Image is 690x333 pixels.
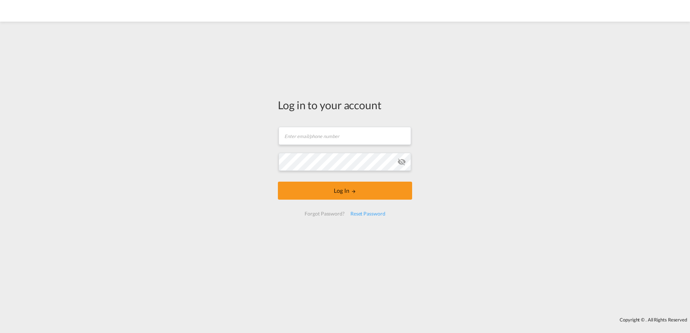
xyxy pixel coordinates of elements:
input: Enter email/phone number [279,127,411,145]
md-icon: icon-eye-off [397,157,406,166]
div: Reset Password [348,207,388,220]
div: Forgot Password? [302,207,347,220]
button: LOGIN [278,182,412,200]
div: Log in to your account [278,97,412,112]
